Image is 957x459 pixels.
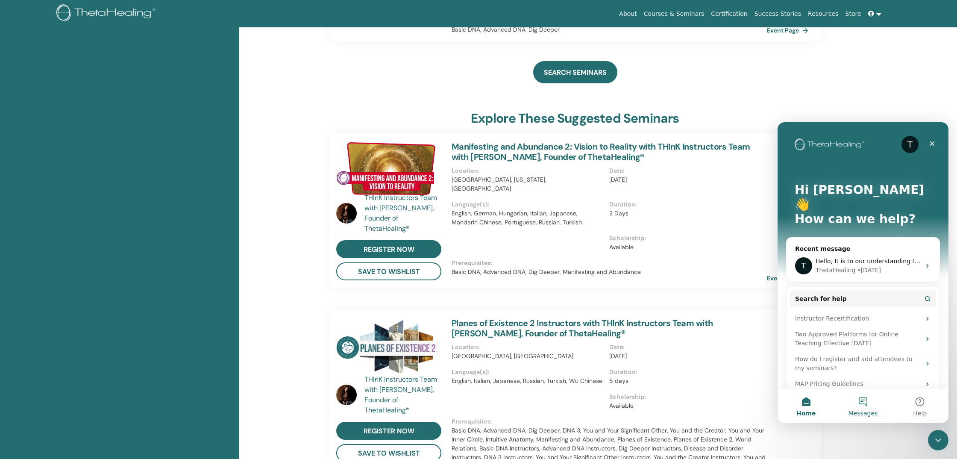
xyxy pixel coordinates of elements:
[336,262,441,280] button: save to wishlist
[609,209,762,218] p: 2 Days
[452,166,604,175] p: Location :
[767,24,812,37] a: Event Page
[12,188,159,204] div: Instructor Recertification
[18,208,143,226] div: Two Approved Platforms for Online Teaching Effective [DATE]
[364,193,443,234] a: THInK Instructors Team with [PERSON_NAME], Founder of ThetaHealing®
[147,14,162,29] div: Close
[135,288,149,294] span: Help
[336,141,441,195] img: Manifesting and Abundance 2: Vision to Reality
[18,192,143,201] div: Instructor Recertification
[616,6,640,22] a: About
[452,417,767,426] p: Prerequisites :
[336,422,441,440] a: register now
[364,374,443,415] a: THInK Instructors Team with [PERSON_NAME], Founder of ThetaHealing®
[609,234,762,243] p: Scholarship :
[609,368,762,377] p: Duration :
[640,6,708,22] a: Courses & Seminars
[452,141,750,162] a: Manifesting and Abundance 2: Vision to Reality with THInK Instructors Team with [PERSON_NAME], Fo...
[12,168,159,185] button: Search for help
[609,352,762,361] p: [DATE]
[609,377,762,385] p: 5 days
[18,232,143,250] div: How do I register and add attendees to my seminars?
[707,6,751,22] a: Certification
[452,25,767,34] p: Basic DNA, Advanced DNA, Dig Deeper
[804,6,842,22] a: Resources
[57,267,114,301] button: Messages
[452,200,604,209] p: Language(s) :
[452,175,604,193] p: [GEOGRAPHIC_DATA], [US_STATE], [GEOGRAPHIC_DATA]
[751,6,804,22] a: Success Stories
[609,166,762,175] p: Date :
[928,430,948,450] iframe: Intercom live chat
[778,122,948,423] iframe: Intercom live chat
[533,61,617,83] a: SEARCH SEMINARS
[452,352,604,361] p: [GEOGRAPHIC_DATA], [GEOGRAPHIC_DATA]
[336,318,441,377] img: Planes of Existence 2 Instructors
[12,229,159,254] div: How do I register and add attendees to my seminars?
[336,385,357,405] img: default.jpg
[609,243,762,252] p: Available
[609,200,762,209] p: Duration :
[609,392,762,401] p: Scholarship :
[364,427,414,435] span: register now
[12,254,159,270] div: MAP Pricing Guidelines
[18,257,143,266] div: MAP Pricing Guidelines
[38,135,446,142] span: Hello, It is to our understanding that a member of our team has now sent you confirmation of your...
[544,68,607,77] span: SEARCH SEMINARS
[842,6,865,22] a: Store
[18,172,69,181] span: Search for help
[336,240,441,258] a: register now
[19,288,38,294] span: Home
[609,343,762,352] p: Date :
[56,4,159,24] img: logo.png
[79,144,103,153] div: • [DATE]
[452,343,604,352] p: Location :
[471,111,679,126] h3: explore these suggested seminars
[336,203,357,224] img: default.jpg
[364,245,414,254] span: register now
[609,175,762,184] p: [DATE]
[12,204,159,229] div: Two Approved Platforms for Online Teaching Effective [DATE]
[452,368,604,377] p: Language(s) :
[609,401,762,410] p: Available
[452,377,604,385] p: English, Italian, Japanese, Russian, Turkish, Wu Chinese
[452,318,713,339] a: Planes of Existence 2 Instructors with THInK Instructors Team with [PERSON_NAME], Founder of Thet...
[452,259,767,268] p: Prerequisites :
[114,267,171,301] button: Help
[452,209,604,227] p: English, German, Hungarian, Italian, Japanese, Mandarin Chinese, Portuguese, Russian, Turkish
[767,272,812,285] a: Event Page
[71,288,100,294] span: Messages
[38,144,78,153] div: ThetaHealing
[452,268,767,277] p: Basic DNA, Advanced DNA, Dig Deeper, Manifesting and Abundance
